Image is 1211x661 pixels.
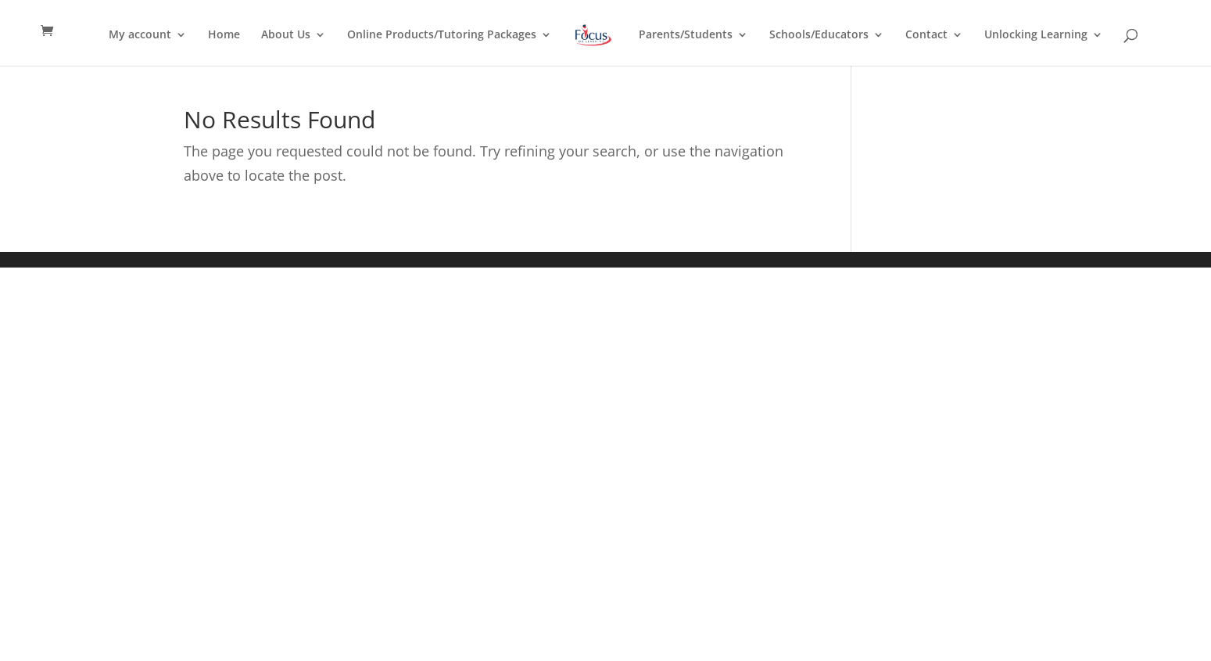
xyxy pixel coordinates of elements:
a: Unlocking Learning [984,29,1103,66]
a: Parents/Students [639,29,748,66]
a: About Us [261,29,326,66]
p: The page you requested could not be found. Try refining your search, or use the navigation above ... [184,139,805,187]
img: Focus on Learning [573,21,614,49]
a: Online Products/Tutoring Packages [347,29,552,66]
a: Schools/Educators [769,29,884,66]
a: Contact [905,29,963,66]
h1: No Results Found [184,108,805,139]
a: My account [109,29,187,66]
a: Home [208,29,240,66]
